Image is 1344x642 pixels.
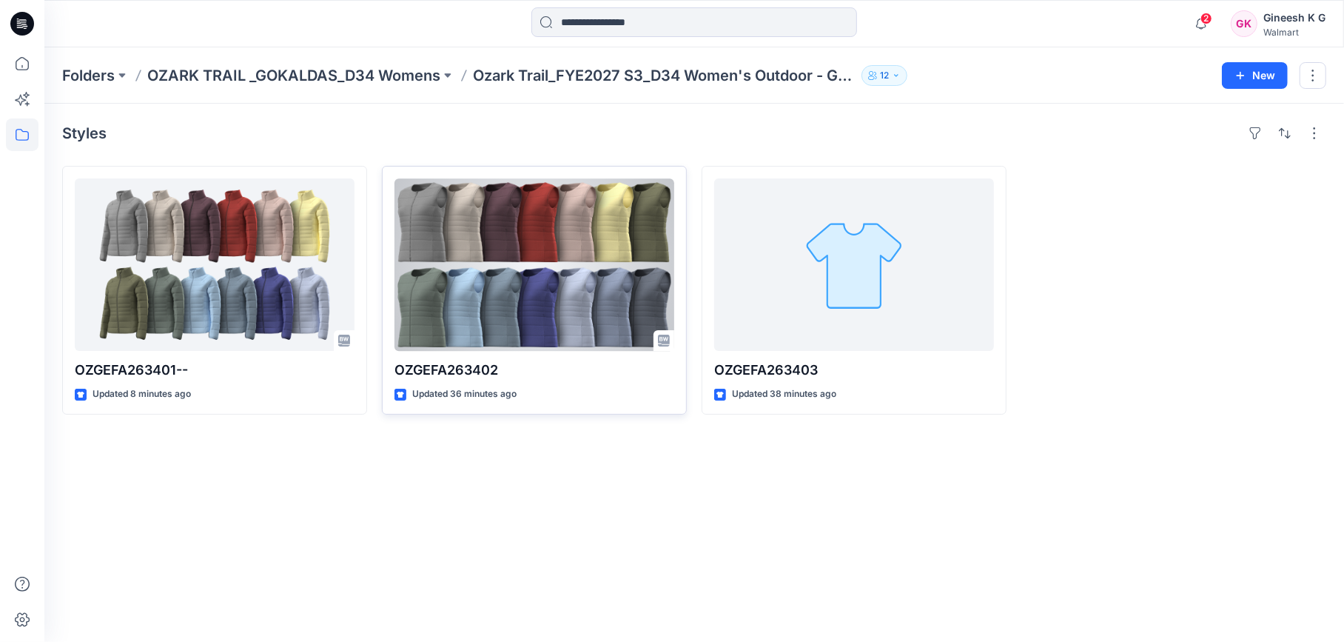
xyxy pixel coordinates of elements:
h4: Styles [62,124,107,142]
p: Updated 8 minutes ago [93,387,191,402]
p: Updated 36 minutes ago [412,387,517,402]
p: 12 [880,67,889,84]
p: Updated 38 minutes ago [732,387,836,402]
button: 12 [861,65,907,86]
a: OZGEFA263403 [714,178,994,351]
p: Ozark Trail_FYE2027 S3_D34 Women's Outdoor - Gokaldas [473,65,856,86]
p: OZGEFA263402 [394,360,674,381]
button: New [1222,62,1288,89]
a: OZGEFA263402 [394,178,674,351]
span: 2 [1200,13,1212,24]
a: Folders [62,65,115,86]
a: OZGEFA263401-- [75,178,355,351]
div: Walmart [1263,27,1325,38]
div: Gineesh K G [1263,9,1325,27]
div: GK [1231,10,1257,37]
a: OZARK TRAIL _GOKALDAS_D34 Womens [147,65,440,86]
p: OZGEFA263401-- [75,360,355,381]
p: OZGEFA263403 [714,360,994,381]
